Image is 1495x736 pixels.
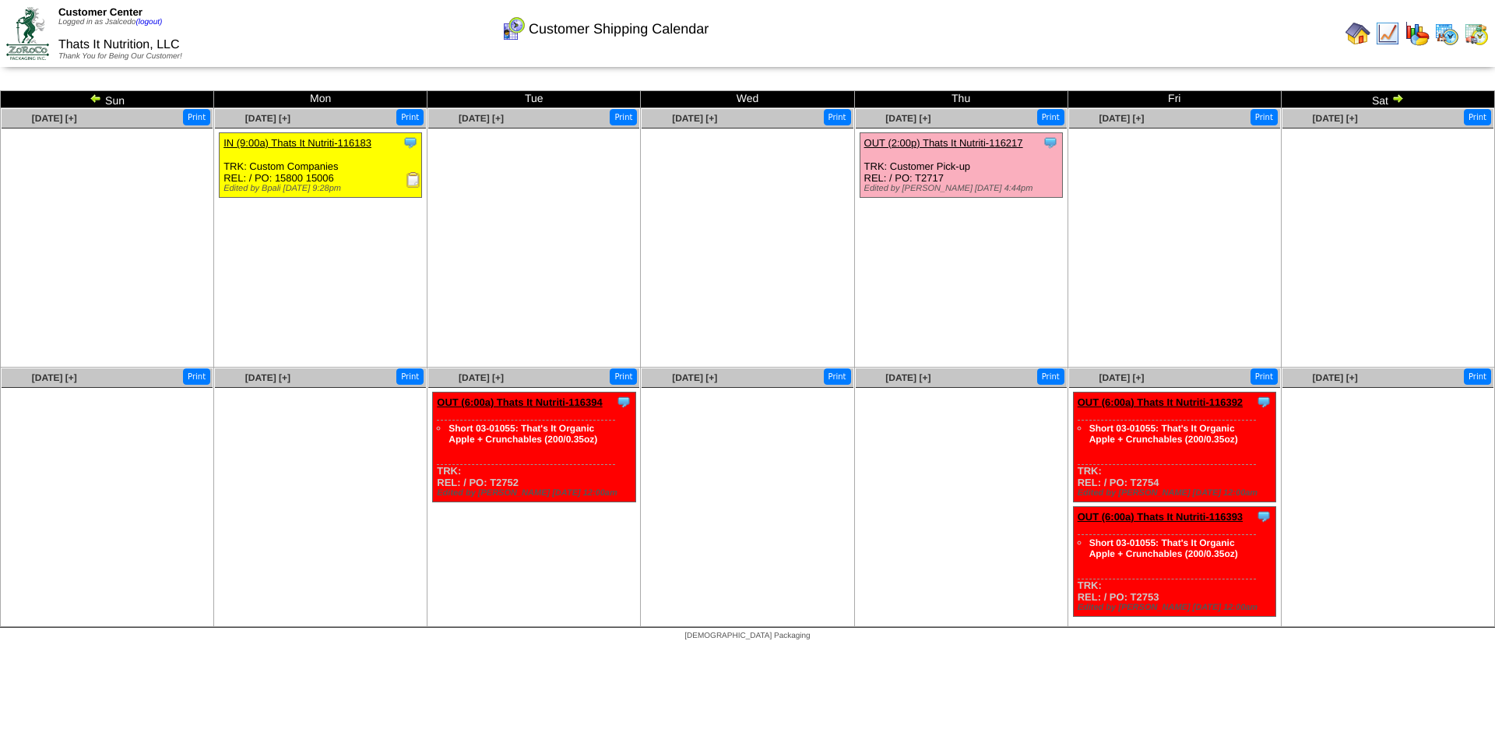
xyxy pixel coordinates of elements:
[860,133,1062,198] div: TRK: Customer Pick-up REL: / PO: T2717
[616,394,631,410] img: Tooltip
[1313,113,1358,124] a: [DATE] [+]
[32,113,77,124] a: [DATE] [+]
[824,368,851,385] button: Print
[1313,372,1358,383] a: [DATE] [+]
[58,38,180,51] span: Thats It Nutrition, LLC
[459,113,504,124] a: [DATE] [+]
[501,16,526,41] img: calendarcustomer.gif
[1375,21,1400,46] img: line_graph.gif
[433,393,635,502] div: TRK: REL: / PO: T2752
[641,91,854,108] td: Wed
[396,109,424,125] button: Print
[1037,368,1064,385] button: Print
[135,18,162,26] a: (logout)
[1464,109,1491,125] button: Print
[1078,488,1275,498] div: Edited by [PERSON_NAME] [DATE] 12:00am
[684,632,810,640] span: [DEMOGRAPHIC_DATA] Packaging
[437,396,602,408] a: OUT (6:00a) Thats It Nutriti-116394
[864,137,1023,149] a: OUT (2:00p) Thats It Nutriti-116217
[672,113,717,124] a: [DATE] [+]
[245,372,290,383] a: [DATE] [+]
[1043,135,1058,150] img: Tooltip
[183,368,210,385] button: Print
[1281,91,1494,108] td: Sat
[1037,109,1064,125] button: Print
[1391,92,1404,104] img: arrowright.gif
[1099,113,1144,124] a: [DATE] [+]
[824,109,851,125] button: Print
[183,109,210,125] button: Print
[1078,396,1243,408] a: OUT (6:00a) Thats It Nutriti-116392
[58,52,182,61] span: Thank You for Being Our Customer!
[1089,423,1238,445] a: Short 03-01055: That's It Organic Apple + Crunchables (200/0.35oz)
[1089,537,1238,559] a: Short 03-01055: That's It Organic Apple + Crunchables (200/0.35oz)
[1345,21,1370,46] img: home.gif
[885,372,930,383] a: [DATE] [+]
[32,372,77,383] a: [DATE] [+]
[1073,507,1275,617] div: TRK: REL: / PO: T2753
[1256,394,1272,410] img: Tooltip
[1464,368,1491,385] button: Print
[1073,393,1275,502] div: TRK: REL: / PO: T2754
[223,137,371,149] a: IN (9:00a) Thats It Nutriti-116183
[1434,21,1459,46] img: calendarprod.gif
[396,368,424,385] button: Print
[1464,21,1489,46] img: calendarinout.gif
[864,184,1062,193] div: Edited by [PERSON_NAME] [DATE] 4:44pm
[1251,109,1278,125] button: Print
[90,92,102,104] img: arrowleft.gif
[529,21,709,37] span: Customer Shipping Calendar
[854,91,1068,108] td: Thu
[245,113,290,124] a: [DATE] [+]
[214,91,427,108] td: Mon
[672,372,717,383] a: [DATE] [+]
[1256,509,1272,524] img: Tooltip
[1099,372,1144,383] a: [DATE] [+]
[610,109,637,125] button: Print
[1078,511,1243,523] a: OUT (6:00a) Thats It Nutriti-116393
[1405,21,1430,46] img: graph.gif
[58,18,162,26] span: Logged in as Jsalcedo
[1,91,214,108] td: Sun
[223,184,421,193] div: Edited by Bpali [DATE] 9:28pm
[220,133,422,198] div: TRK: Custom Companies REL: / PO: 15800 15006
[459,372,504,383] a: [DATE] [+]
[403,135,418,150] img: Tooltip
[406,172,421,188] img: Receiving Document
[885,113,930,124] a: [DATE] [+]
[427,91,641,108] td: Tue
[437,488,635,498] div: Edited by [PERSON_NAME] [DATE] 12:00am
[58,6,142,18] span: Customer Center
[448,423,597,445] a: Short 03-01055: That's It Organic Apple + Crunchables (200/0.35oz)
[6,7,49,59] img: ZoRoCo_Logo(Green%26Foil)%20jpg.webp
[610,368,637,385] button: Print
[1251,368,1278,385] button: Print
[1068,91,1281,108] td: Fri
[1078,603,1275,612] div: Edited by [PERSON_NAME] [DATE] 12:00am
